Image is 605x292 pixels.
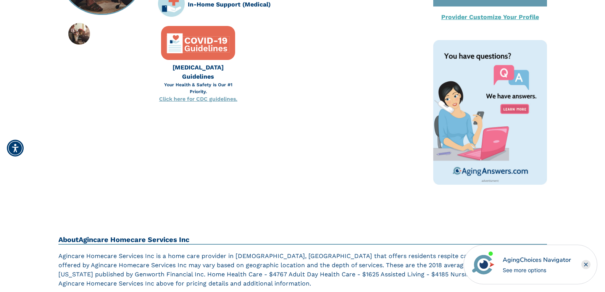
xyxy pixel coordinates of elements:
[581,260,590,269] div: Close
[470,252,496,277] img: avatar
[158,95,238,103] div: Click here for CDC guidelines.
[433,40,547,185] img: You have questions? We have answers. AgingAnswers.
[166,31,231,56] img: covid-top-default.svg
[68,23,90,45] img: Agincare Homecare Services Inc
[158,63,238,81] div: [MEDICAL_DATA] Guidelines
[503,255,571,265] div: AgingChoices Navigator
[503,266,571,274] div: See more options
[158,81,238,95] div: Your Health & Safety is Our #1 Priority.
[58,252,547,288] p: Agincare Homecare Services Inc is a home care provider in [DEMOGRAPHIC_DATA], [GEOGRAPHIC_DATA] t...
[441,13,539,21] a: Provider Customize Your Profile
[58,236,547,245] h2: About Agincare Homecare Services Inc
[7,140,24,156] div: Accessibility Menu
